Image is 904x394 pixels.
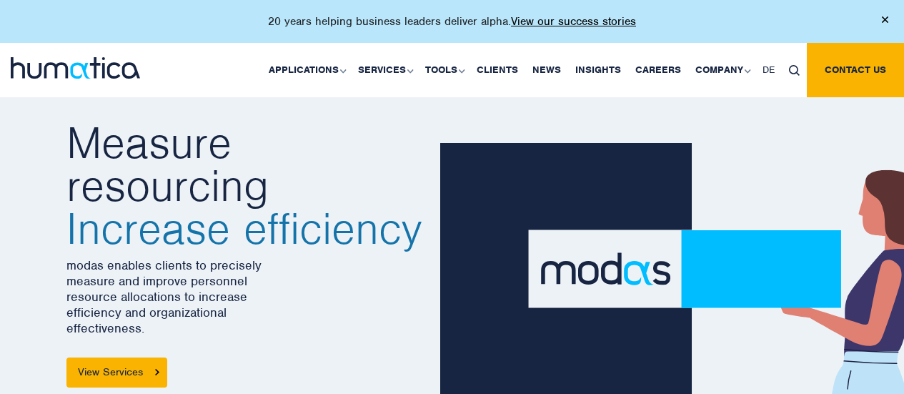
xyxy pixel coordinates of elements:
a: News [525,43,568,97]
a: Company [688,43,755,97]
a: Services [351,43,418,97]
a: DE [755,43,782,97]
a: Clients [470,43,525,97]
a: View Services [66,358,167,388]
a: Insights [568,43,628,97]
a: View our success stories [511,14,636,29]
a: Careers [628,43,688,97]
img: arrowicon [155,369,159,375]
p: modas enables clients to precisely measure and improve personnel resource allocations to increase... [66,257,429,336]
a: Contact us [807,43,904,97]
p: 20 years helping business leaders deliver alpha. [268,14,636,29]
img: logo [11,57,140,79]
a: Tools [418,43,470,97]
a: Applications [262,43,351,97]
img: search_icon [789,65,800,76]
h2: Measure resourcing [66,122,429,250]
span: DE [763,64,775,76]
span: Increase efficiency [66,207,429,250]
